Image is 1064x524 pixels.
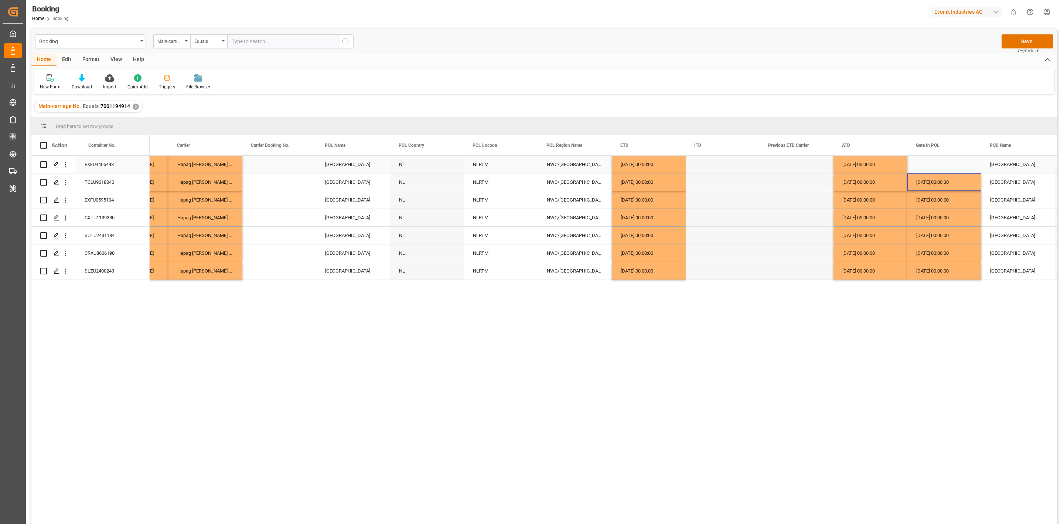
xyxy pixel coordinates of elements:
[316,209,390,226] div: [GEOGRAPHIC_DATA]
[990,143,1011,148] span: POD Name
[907,227,981,244] div: [DATE] 00:00:00
[168,173,242,191] div: Hapag [PERSON_NAME] Aktiengesellschaft
[316,262,390,280] div: [GEOGRAPHIC_DATA]
[88,143,115,148] span: Container No.
[464,209,538,226] div: NLRTM
[390,227,464,244] div: NL
[31,54,57,66] div: Home
[768,143,809,148] span: Previous ETD Carrier
[612,244,686,262] div: [DATE] 00:00:00
[612,227,686,244] div: [DATE] 00:00:00
[76,262,150,280] div: SLZU2400243
[316,244,390,262] div: [GEOGRAPHIC_DATA]
[31,191,150,209] div: Press SPACE to select this row.
[105,54,127,66] div: View
[168,191,242,209] div: Hapag [PERSON_NAME] Aktiengesellschaft
[981,173,1055,191] div: [GEOGRAPHIC_DATA]
[76,244,150,262] div: CRXU8606190
[907,173,981,191] div: [DATE] 00:00:00
[907,209,981,226] div: [DATE] 00:00:00
[981,227,1055,244] div: [GEOGRAPHIC_DATA]
[981,262,1055,280] div: [GEOGRAPHIC_DATA]
[316,227,390,244] div: [GEOGRAPHIC_DATA]
[168,156,242,173] div: Hapag [PERSON_NAME] Aktiengesellschaft
[1005,4,1022,20] button: show 0 new notifications
[127,84,148,90] div: Quick Add
[186,84,210,90] div: File Browser
[316,173,390,191] div: [GEOGRAPHIC_DATA]
[83,103,99,109] span: Equals
[612,191,686,209] div: [DATE] 00:00:00
[833,244,907,262] div: [DATE] 00:00:00
[390,262,464,280] div: NL
[390,244,464,262] div: NL
[612,156,686,173] div: [DATE] 00:00:00
[833,156,907,173] div: [DATE] 00:00:00
[833,173,907,191] div: [DATE] 00:00:00
[694,143,701,148] span: ITD
[127,54,150,66] div: Help
[464,173,538,191] div: NLRTM
[77,54,105,66] div: Format
[833,227,907,244] div: [DATE] 00:00:00
[390,173,464,191] div: NL
[31,156,150,173] div: Press SPACE to select this row.
[31,262,150,280] div: Press SPACE to select this row.
[32,3,69,14] div: Booking
[538,244,612,262] div: NWC/[GEOGRAPHIC_DATA] [GEOGRAPHIC_DATA] / [GEOGRAPHIC_DATA]
[538,173,612,191] div: NWC/[GEOGRAPHIC_DATA] [GEOGRAPHIC_DATA] / [GEOGRAPHIC_DATA]
[168,244,242,262] div: Hapag [PERSON_NAME] Aktiengesellschaft
[40,84,61,90] div: New Form
[538,262,612,280] div: NWC/[GEOGRAPHIC_DATA] [GEOGRAPHIC_DATA] / [GEOGRAPHIC_DATA]
[538,209,612,226] div: NWC/[GEOGRAPHIC_DATA] [GEOGRAPHIC_DATA] / [GEOGRAPHIC_DATA]
[464,156,538,173] div: NLRTM
[464,262,538,280] div: NLRTM
[464,191,538,209] div: NLRTM
[464,227,538,244] div: NLRTM
[168,209,242,226] div: Hapag [PERSON_NAME] Aktiengesellschaft
[907,244,981,262] div: [DATE] 00:00:00
[916,143,939,148] span: Gate In POL
[32,16,44,21] a: Home
[390,209,464,226] div: NL
[31,173,150,191] div: Press SPACE to select this row.
[153,34,190,48] button: open menu
[399,143,424,148] span: POL Country
[538,156,612,173] div: NWC/[GEOGRAPHIC_DATA] [GEOGRAPHIC_DATA] / [GEOGRAPHIC_DATA]
[316,156,390,173] div: [GEOGRAPHIC_DATA]
[390,191,464,209] div: NL
[981,156,1055,173] div: [GEOGRAPHIC_DATA]
[159,84,175,90] div: Triggers
[100,103,130,109] span: 7001194914
[931,5,1005,19] button: Evonik Industries AG
[251,143,289,148] span: Carrier Booking No.
[538,227,612,244] div: NWC/[GEOGRAPHIC_DATA] [GEOGRAPHIC_DATA] / [GEOGRAPHIC_DATA]
[833,262,907,280] div: [DATE] 00:00:00
[35,34,146,48] button: open menu
[931,7,1002,17] div: Evonik Industries AG
[39,36,138,45] div: Booking
[56,124,113,129] span: Drag here to set row groups
[842,143,850,148] span: ATD
[1018,48,1039,54] span: Ctrl/CMD + S
[981,191,1055,209] div: [GEOGRAPHIC_DATA]
[907,191,981,209] div: [DATE] 00:00:00
[76,156,150,173] div: EXFU4406493
[51,142,67,149] div: Action
[907,262,981,280] div: [DATE] 00:00:00
[1002,34,1053,48] button: Save
[194,36,219,45] div: Equals
[325,143,345,148] span: POL Name
[168,227,242,244] div: Hapag [PERSON_NAME] Aktiengesellschaft
[546,143,582,148] span: POL Region Name
[168,262,242,280] div: Hapag [PERSON_NAME] Aktiengesellschaft
[981,209,1055,226] div: [GEOGRAPHIC_DATA]
[57,54,77,66] div: Edit
[177,143,190,148] span: Carrier
[612,262,686,280] div: [DATE] 00:00:00
[133,104,139,110] div: ✕
[981,244,1055,262] div: [GEOGRAPHIC_DATA]
[227,34,338,48] input: Type to search
[390,156,464,173] div: NL
[31,209,150,227] div: Press SPACE to select this row.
